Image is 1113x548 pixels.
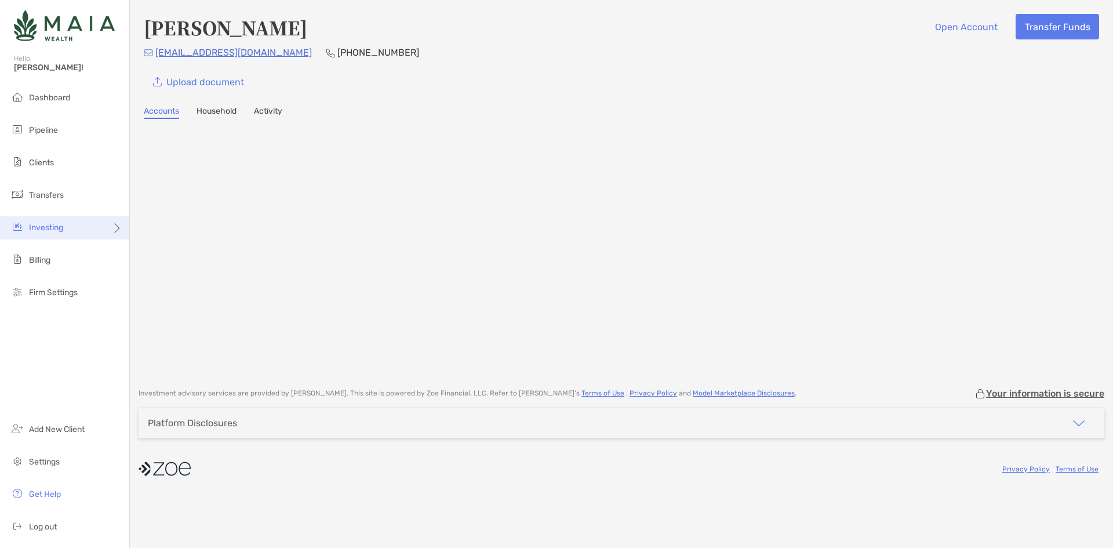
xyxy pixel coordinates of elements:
a: Terms of Use [581,389,624,397]
button: Transfer Funds [1016,14,1099,39]
img: icon arrow [1072,416,1086,430]
p: Your information is secure [986,388,1104,399]
a: Terms of Use [1056,465,1099,473]
span: Dashboard [29,93,70,103]
img: pipeline icon [10,122,24,136]
a: Upload document [144,69,253,95]
img: dashboard icon [10,90,24,104]
img: Email Icon [144,49,153,56]
span: Firm Settings [29,288,78,297]
img: billing icon [10,252,24,266]
span: Add New Client [29,424,85,434]
div: Platform Disclosures [148,418,237,429]
a: Activity [254,106,282,119]
span: Log out [29,522,57,532]
img: clients icon [10,155,24,169]
span: Pipeline [29,125,58,135]
img: add_new_client icon [10,422,24,436]
span: Transfers [29,190,64,200]
img: settings icon [10,454,24,468]
span: Billing [29,255,50,265]
img: Phone Icon [326,48,335,57]
a: Model Marketplace Disclosures [693,389,795,397]
img: investing icon [10,220,24,234]
a: Accounts [144,106,179,119]
img: transfers icon [10,187,24,201]
span: Get Help [29,489,61,499]
span: Clients [29,158,54,168]
p: [PHONE_NUMBER] [337,45,419,60]
img: company logo [139,456,191,482]
a: Privacy Policy [1002,465,1050,473]
p: [EMAIL_ADDRESS][DOMAIN_NAME] [155,45,312,60]
span: Investing [29,223,63,233]
img: Zoe Logo [14,5,115,46]
a: Household [197,106,237,119]
img: logout icon [10,519,24,533]
button: Open Account [926,14,1006,39]
p: Investment advisory services are provided by [PERSON_NAME] . This site is powered by Zoe Financia... [139,389,796,398]
img: firm-settings icon [10,285,24,299]
a: Privacy Policy [630,389,677,397]
span: Settings [29,457,60,467]
span: [PERSON_NAME]! [14,63,122,72]
h4: [PERSON_NAME] [144,14,307,41]
img: button icon [153,77,162,87]
img: get-help icon [10,487,24,500]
